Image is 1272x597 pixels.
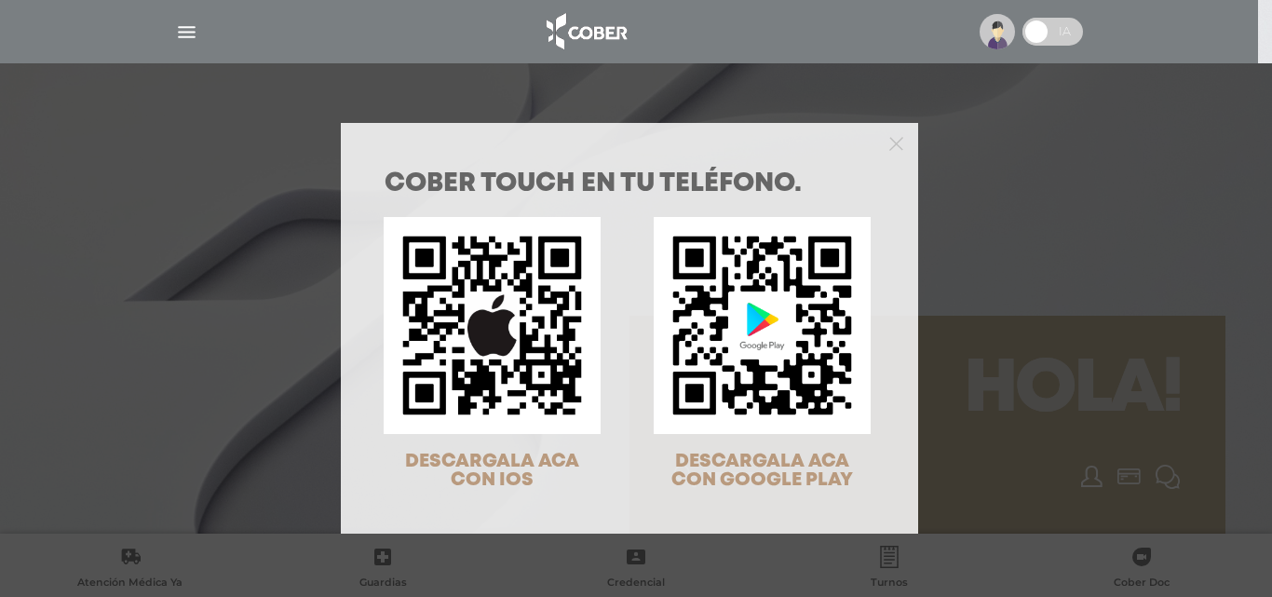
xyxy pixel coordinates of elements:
img: qr-code [654,217,871,434]
button: Close [889,134,903,151]
span: DESCARGALA ACA CON GOOGLE PLAY [671,453,853,489]
span: DESCARGALA ACA CON IOS [405,453,579,489]
img: qr-code [384,217,601,434]
h1: COBER TOUCH en tu teléfono. [385,171,874,197]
